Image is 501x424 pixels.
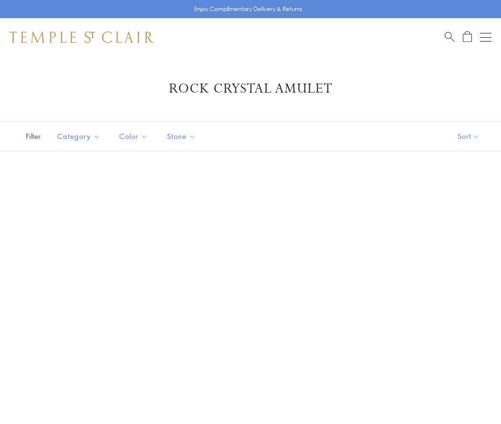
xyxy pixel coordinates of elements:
[194,4,303,14] p: Enjoy Complimentary Delivery & Returns
[10,32,154,43] img: Temple St. Clair
[160,126,203,147] button: Stone
[463,31,472,43] a: Open Shopping Bag
[436,122,501,151] button: Show sort by
[162,130,203,142] span: Stone
[445,31,455,43] a: Search
[52,130,107,142] span: Category
[480,32,491,43] button: Open navigation
[24,80,477,97] h1: Rock Crystal Amulet
[115,130,155,142] span: Color
[50,126,107,147] button: Category
[112,126,155,147] button: Color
